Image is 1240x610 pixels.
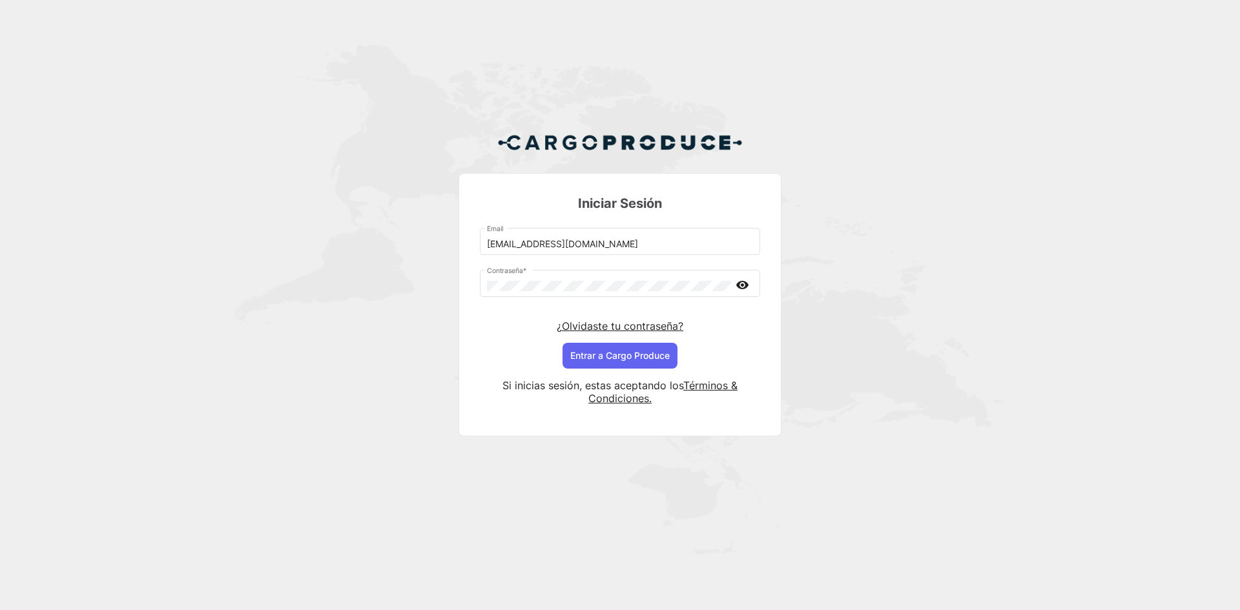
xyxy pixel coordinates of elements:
[497,127,743,158] img: Cargo Produce Logo
[588,379,738,405] a: Términos & Condiciones.
[502,379,683,392] span: Si inicias sesión, estas aceptando los
[557,320,683,332] a: ¿Olvidaste tu contraseña?
[734,277,750,293] mat-icon: visibility
[480,194,760,212] h3: Iniciar Sesión
[563,343,677,369] button: Entrar a Cargo Produce
[487,239,754,250] input: Email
